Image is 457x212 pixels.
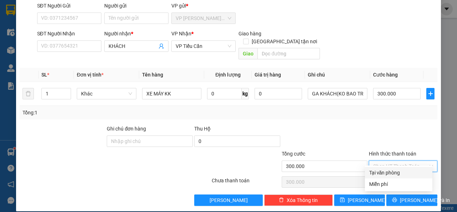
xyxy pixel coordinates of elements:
[104,30,169,38] div: Người nhận
[171,2,236,10] div: VP gửi
[22,109,177,117] div: Tổng: 1
[426,88,435,99] button: plus
[77,72,104,78] span: Đơn vị tính
[255,72,281,78] span: Giá trị hàng
[3,46,43,53] span: GIAO:
[373,72,398,78] span: Cước hàng
[334,194,385,206] button: save[PERSON_NAME]
[194,194,263,206] button: [PERSON_NAME]
[369,151,416,157] label: Hình thức thanh toán
[3,14,104,28] p: GỬI:
[392,197,397,203] span: printer
[210,196,248,204] span: [PERSON_NAME]
[107,126,146,132] label: Ghi chú đơn hàng
[264,194,333,206] button: deleteXóa Thông tin
[3,31,104,38] p: NHẬN:
[279,197,284,203] span: delete
[20,31,69,38] span: VP Trà Vinh (Hàng)
[427,91,434,97] span: plus
[215,72,241,78] span: Định lượng
[104,2,169,10] div: Người gửi
[37,30,101,38] div: SĐT Người Nhận
[19,46,43,53] span: K BAO BỂ
[255,88,302,99] input: 0
[107,135,193,147] input: Ghi chú đơn hàng
[3,14,66,28] span: VP [PERSON_NAME] ([GEOGRAPHIC_DATA]) -
[211,177,281,189] div: Chưa thanh toán
[24,4,83,11] strong: BIÊN NHẬN GỬI HÀNG
[3,39,57,45] span: 0965550169 -
[249,38,320,45] span: [GEOGRAPHIC_DATA] tận nơi
[238,31,261,36] span: Giao hàng
[159,43,164,49] span: user-add
[238,48,257,59] span: Giao
[242,88,249,99] span: kg
[142,88,202,99] input: VD: Bàn, Ghế
[41,72,47,78] span: SL
[142,72,163,78] span: Tên hàng
[81,88,132,99] span: Khác
[171,31,191,36] span: VP Nhận
[348,196,386,204] span: [PERSON_NAME]
[194,126,211,132] span: Thu Hộ
[369,180,428,188] div: Miễn phí
[176,13,231,24] span: VP Trần Phú (Hàng)
[386,194,437,206] button: printer[PERSON_NAME] và In
[257,48,320,59] input: Dọc đường
[38,39,57,45] span: A ĐỊNH
[37,2,101,10] div: SĐT Người Gửi
[340,197,345,203] span: save
[308,88,367,99] input: Ghi Chú
[282,151,305,157] span: Tổng cước
[400,196,450,204] span: [PERSON_NAME] và In
[369,169,428,177] div: Tại văn phòng
[305,68,370,82] th: Ghi chú
[22,88,34,99] button: delete
[176,41,231,51] span: VP Tiểu Cần
[287,196,318,204] span: Xóa Thông tin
